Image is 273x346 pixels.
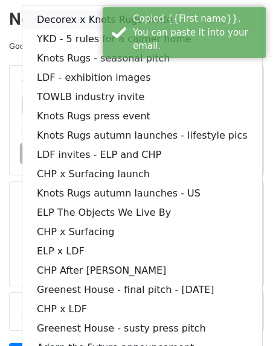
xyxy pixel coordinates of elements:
[22,10,262,30] a: Decorex x Knots Rugs invite
[22,242,262,261] a: ELP x LDF
[22,49,262,68] a: Knots Rugs - seasonal pitch
[22,203,262,222] a: ELP The Objects We Live By
[9,9,264,30] h2: New Campaign
[22,184,262,203] a: Knots Rugs autumn launches - US
[22,300,262,319] a: CHP x LDF
[22,126,262,145] a: Knots Rugs autumn launches - lifestyle pics
[133,12,261,53] div: Copied {{First name}}. You can paste it into your email.
[22,319,262,338] a: Greenest House - susty press pitch
[22,107,262,126] a: Knots Rugs press event
[22,87,262,107] a: TOWLB industry invite
[9,42,168,51] small: Google Sheet:
[22,30,262,49] a: YKD - 5 rules for a calmer home
[22,165,262,184] a: CHP x Surfacing launch
[213,288,273,346] iframe: Chat Widget
[22,280,262,300] a: Greenest House - final pitch - [DATE]
[22,222,262,242] a: CHP x Surfacing
[22,145,262,165] a: LDF invites - ELP and CHP
[22,68,262,87] a: LDF - exhibition images
[22,261,262,280] a: CHP After [PERSON_NAME]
